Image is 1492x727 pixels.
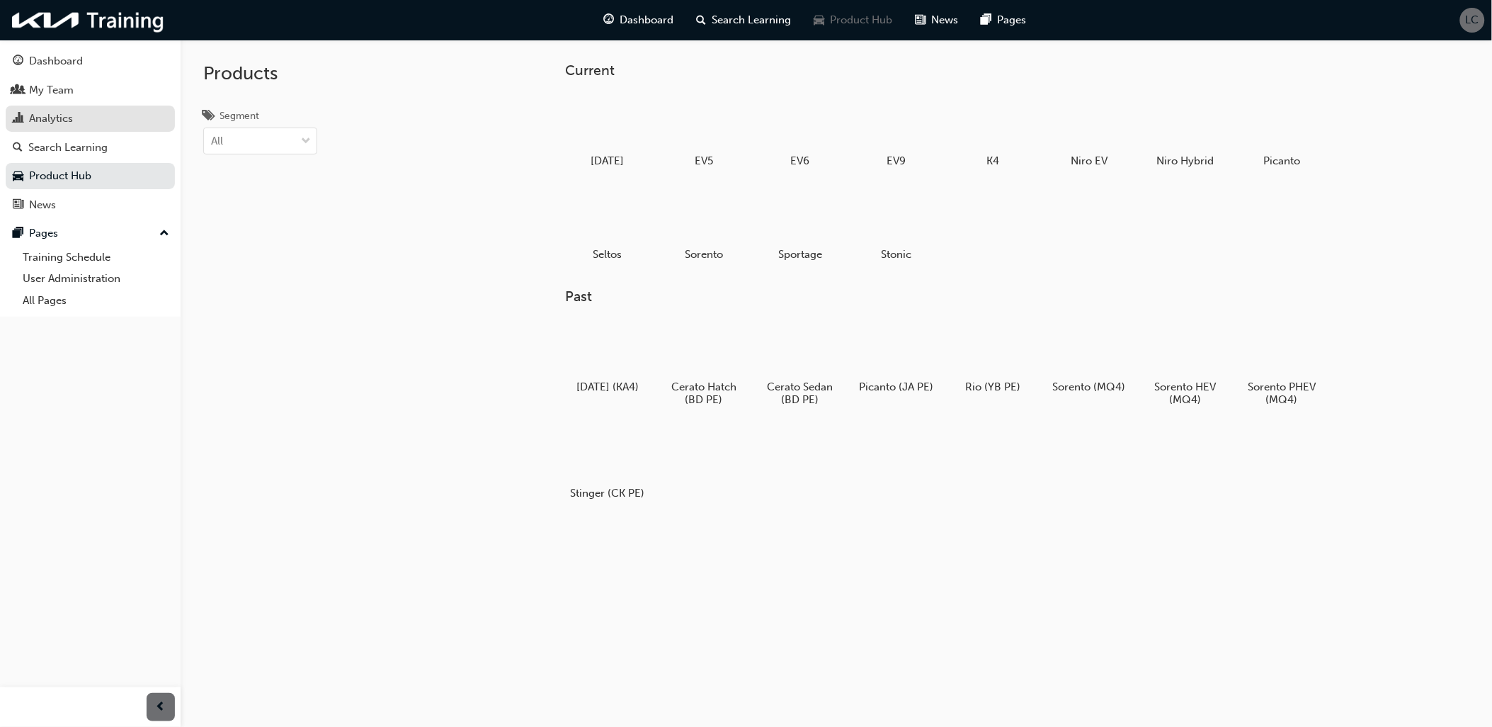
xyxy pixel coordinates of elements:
a: Rio (YB PE) [950,317,1035,399]
h5: Niro Hybrid [1149,154,1223,167]
h5: Sorento PHEV (MQ4) [1245,381,1319,406]
span: pages-icon [13,227,23,240]
span: tags-icon [203,111,214,123]
h5: Sportage [763,248,838,261]
h5: Sorento (MQ4) [1052,381,1127,393]
div: Analytics [29,111,73,127]
span: search-icon [13,142,23,154]
a: Sorento PHEV (MQ4) [1239,317,1324,412]
h5: Rio (YB PE) [956,381,1030,393]
h5: EV6 [763,154,838,167]
div: My Team [29,82,74,98]
span: Dashboard [620,12,674,28]
div: Dashboard [29,53,83,69]
a: Cerato Hatch (BD PE) [661,317,746,412]
h5: K4 [956,154,1030,167]
div: News [29,197,56,213]
a: Seltos [565,184,650,266]
button: DashboardMy TeamAnalyticsSearch LearningProduct HubNews [6,45,175,220]
span: LC [1466,12,1479,28]
a: [DATE] [565,90,650,172]
span: search-icon [697,11,707,29]
a: pages-iconPages [970,6,1038,35]
a: EV6 [758,90,843,172]
a: Sorento [661,184,746,266]
span: guage-icon [13,55,23,68]
a: News [6,192,175,218]
span: news-icon [13,199,23,212]
a: EV9 [854,90,939,172]
span: people-icon [13,84,23,97]
a: Picanto [1239,90,1324,172]
h5: [DATE] [571,154,645,167]
a: car-iconProduct Hub [803,6,904,35]
span: prev-icon [156,699,166,716]
button: LC [1460,8,1485,33]
a: Sportage [758,184,843,266]
h5: Picanto [1245,154,1319,167]
div: Pages [29,225,58,242]
h5: Cerato Hatch (BD PE) [667,381,741,406]
span: Search Learning [712,12,792,28]
a: Stonic [854,184,939,266]
h5: Niro EV [1052,154,1127,167]
a: Niro Hybrid [1143,90,1228,172]
a: EV5 [661,90,746,172]
a: news-iconNews [904,6,970,35]
a: K4 [950,90,1035,172]
div: Segment [220,109,259,123]
div: Search Learning [28,140,108,156]
span: chart-icon [13,113,23,125]
a: Training Schedule [17,247,175,269]
span: up-icon [159,225,169,243]
span: guage-icon [604,11,615,29]
a: Stinger (CK PE) [565,423,650,505]
span: news-icon [916,11,926,29]
h5: Stinger (CK PE) [571,487,645,500]
img: kia-training [7,6,170,35]
span: car-icon [13,170,23,183]
h5: [DATE] (KA4) [571,381,645,393]
h5: Sorento HEV (MQ4) [1149,381,1223,406]
a: Sorento (MQ4) [1047,317,1132,399]
h2: Products [203,62,317,85]
a: [DATE] (KA4) [565,317,650,399]
a: Product Hub [6,163,175,189]
h3: Past [565,288,1369,305]
h5: Cerato Sedan (BD PE) [763,381,838,406]
a: Sorento HEV (MQ4) [1143,317,1228,412]
span: Product Hub [831,12,893,28]
a: Analytics [6,106,175,132]
span: car-icon [814,11,825,29]
a: Search Learning [6,135,175,161]
button: Pages [6,220,175,247]
a: guage-iconDashboard [593,6,685,35]
h5: Picanto (JA PE) [860,381,934,393]
a: Picanto (JA PE) [854,317,939,399]
h5: Seltos [571,248,645,261]
a: Cerato Sedan (BD PE) [758,317,843,412]
h5: EV5 [667,154,741,167]
h5: Sorento [667,248,741,261]
span: pages-icon [981,11,992,29]
h5: EV9 [860,154,934,167]
span: Pages [998,12,1027,28]
a: Niro EV [1047,90,1132,172]
h5: Stonic [860,248,934,261]
a: User Administration [17,268,175,290]
a: All Pages [17,290,175,312]
a: My Team [6,77,175,103]
h3: Current [565,62,1369,79]
a: Dashboard [6,48,175,74]
div: All [211,133,223,150]
a: search-iconSearch Learning [685,6,803,35]
span: down-icon [301,133,311,151]
span: News [932,12,959,28]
